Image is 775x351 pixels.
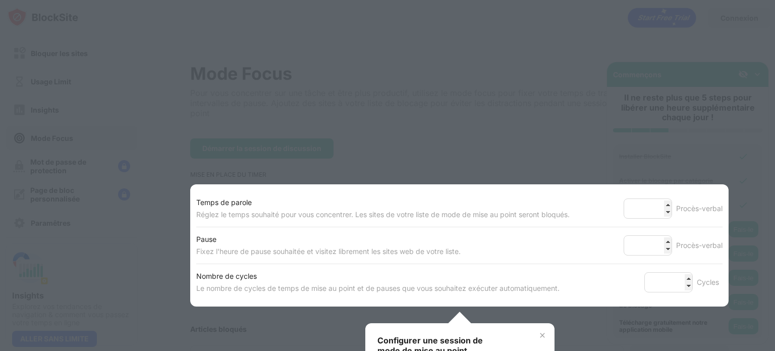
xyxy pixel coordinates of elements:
div: Le nombre de cycles de temps de mise au point et de pauses que vous souhaitez exécuter automatiqu... [196,282,560,294]
div: Procès-verbal [676,239,723,252]
div: Procès-verbal [676,203,723,215]
div: Cycles [697,276,723,288]
div: Nombre de cycles [196,270,560,282]
img: x-button.svg [538,331,546,339]
div: Réglez le temps souhaité pour vous concentrer. Les sites de votre liste de mode de mise au point ... [196,209,570,221]
div: Fixez l'heure de pause souhaitée et visitez librement les sites web de votre liste. [196,245,461,258]
div: Temps de parole [196,196,570,209]
div: Pause [196,233,461,245]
